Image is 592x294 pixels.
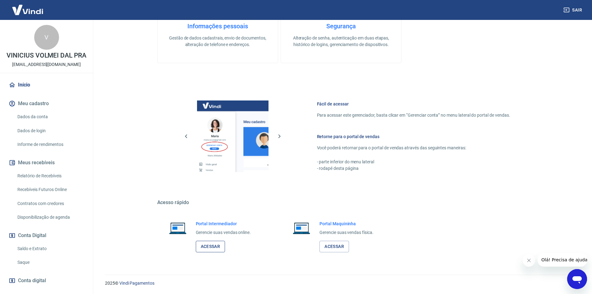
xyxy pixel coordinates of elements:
a: Disponibilização de agenda [15,211,85,224]
iframe: Fechar mensagem [523,254,535,267]
iframe: Mensagem da empresa [538,253,587,267]
a: Acessar [196,241,225,252]
p: Gerencie suas vendas física. [319,229,374,236]
a: Contratos com credores [15,197,85,210]
p: 2025 © [105,280,577,287]
p: Gerencie suas vendas online. [196,229,251,236]
p: - parte inferior do menu lateral [317,159,510,165]
img: Vindi [7,0,48,19]
a: Recebíveis Futuros Online [15,183,85,196]
a: Conta digital [7,274,85,287]
button: Conta Digital [7,229,85,242]
button: Meus recebíveis [7,156,85,170]
p: Você poderá retornar para o portal de vendas através das seguintes maneiras: [317,145,510,151]
a: Relatório de Recebíveis [15,170,85,182]
h6: Retorne para o portal de vendas [317,133,510,140]
img: Imagem da dashboard mostrando o botão de gerenciar conta na sidebar no lado esquerdo [197,100,268,172]
h4: Informações pessoais [168,22,268,30]
p: Gestão de dados cadastrais, envio de documentos, alteração de telefone e endereços. [168,35,268,48]
a: Vindi Pagamentos [119,281,154,286]
a: Início [7,78,85,92]
h6: Portal Maquininha [319,221,374,227]
span: Conta digital [18,276,46,285]
button: Sair [562,4,585,16]
span: Olá! Precisa de ajuda? [4,4,52,9]
p: VINICIUS VOLMEI DAL PRA [7,52,86,59]
a: Dados de login [15,124,85,137]
div: V [34,25,59,50]
p: Alteração de senha, autenticação em duas etapas, histórico de logins, gerenciamento de dispositivos. [291,35,391,48]
h6: Fácil de acessar [317,101,510,107]
p: Para acessar este gerenciador, basta clicar em “Gerenciar conta” no menu lateral do portal de ven... [317,112,510,119]
a: Dados da conta [15,110,85,123]
p: [EMAIL_ADDRESS][DOMAIN_NAME] [12,61,81,68]
img: Imagem de um notebook aberto [165,221,191,236]
button: Meu cadastro [7,97,85,110]
iframe: Botão para abrir a janela de mensagens [567,269,587,289]
h4: Segurança [291,22,391,30]
a: Saque [15,256,85,269]
h6: Portal Intermediador [196,221,251,227]
img: Imagem de um notebook aberto [288,221,314,236]
h5: Acesso rápido [157,199,525,206]
a: Acessar [319,241,349,252]
p: - rodapé desta página [317,165,510,172]
a: Saldo e Extrato [15,242,85,255]
a: Informe de rendimentos [15,138,85,151]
